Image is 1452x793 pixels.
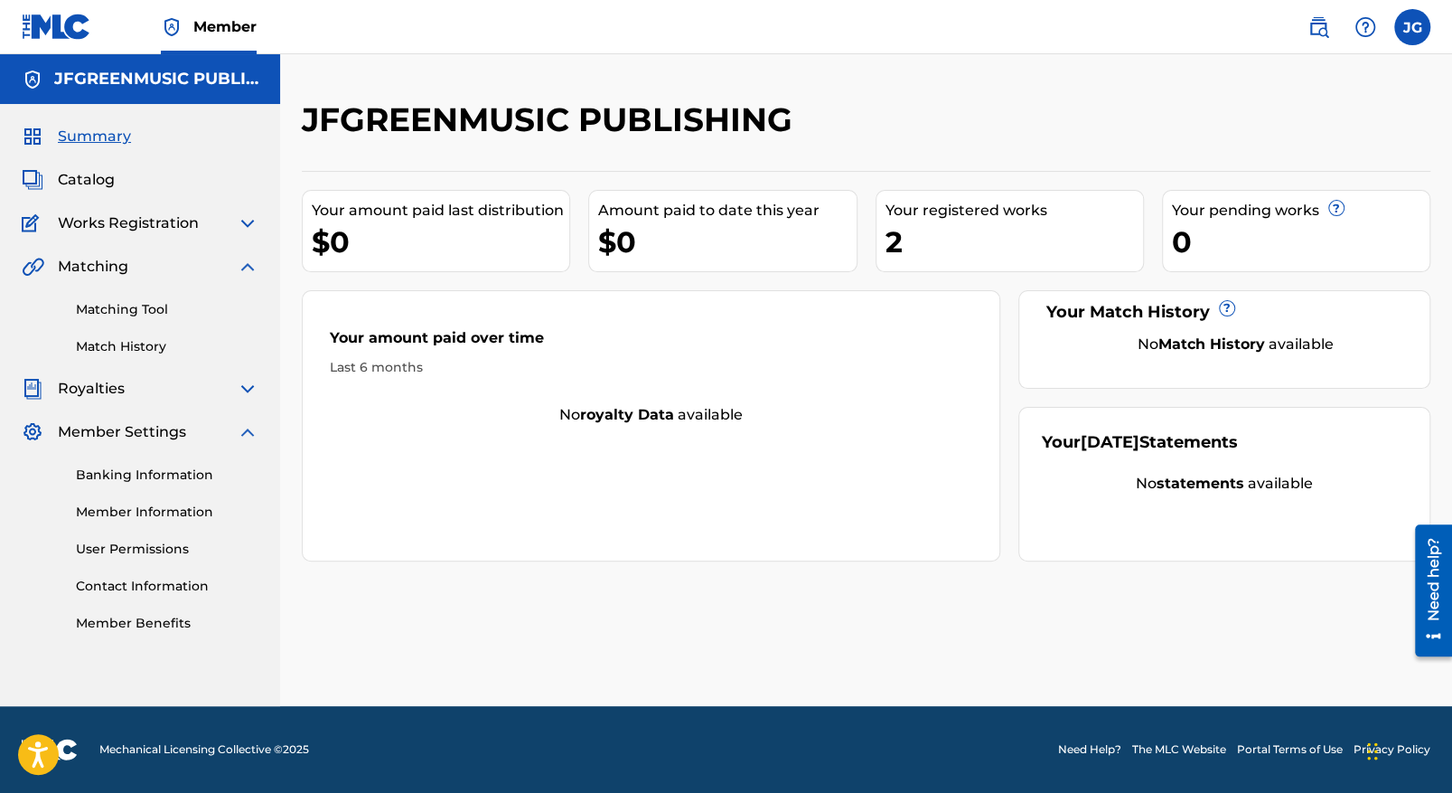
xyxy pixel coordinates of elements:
[312,200,569,222] div: Your amount paid last distribution
[302,99,801,140] h2: JFGREENMUSIC PUBLISHING
[1042,473,1407,495] div: No available
[22,421,43,443] img: Member Settings
[312,222,569,262] div: $0
[22,212,45,234] img: Works Registration
[330,358,972,377] div: Last 6 months
[58,169,115,191] span: Catalog
[22,169,115,191] a: CatalogCatalog
[237,212,258,234] img: expand
[193,16,257,37] span: Member
[303,404,999,426] div: No available
[1329,201,1344,215] span: ?
[99,741,309,758] span: Mechanical Licensing Collective © 2025
[885,222,1143,262] div: 2
[237,256,258,278] img: expand
[76,466,258,485] a: Banking Information
[22,169,43,191] img: Catalog
[1237,741,1343,758] a: Portal Terms of Use
[22,256,44,278] img: Matching
[330,327,972,358] div: Your amount paid over time
[22,69,43,90] img: Accounts
[1394,9,1430,45] div: User Menu
[58,256,128,278] span: Matching
[54,69,258,90] h5: JFGREENMUSIC PUBLISHING
[885,200,1143,222] div: Your registered works
[1058,741,1121,758] a: Need Help?
[1367,724,1378,779] div: Drag
[598,222,856,262] div: $0
[1354,16,1376,38] img: help
[76,300,258,319] a: Matching Tool
[22,14,91,40] img: MLC Logo
[1158,335,1265,353] strong: Match History
[1307,16,1329,38] img: search
[76,337,258,356] a: Match History
[237,421,258,443] img: expand
[598,200,856,222] div: Amount paid to date this year
[22,739,78,760] img: logo
[58,212,199,234] span: Works Registration
[1401,517,1452,663] iframe: Resource Center
[76,577,258,596] a: Contact Information
[1220,301,1234,316] span: ?
[161,16,183,38] img: Top Rightsholder
[1172,200,1429,222] div: Your pending works
[22,126,131,147] a: SummarySummary
[22,378,43,400] img: Royalties
[1300,9,1336,45] a: Public Search
[22,126,43,147] img: Summary
[1347,9,1383,45] div: Help
[1157,475,1244,492] strong: statements
[237,378,258,400] img: expand
[1172,222,1429,262] div: 0
[76,503,258,522] a: Member Information
[58,378,125,400] span: Royalties
[58,126,131,147] span: Summary
[76,540,258,559] a: User Permissions
[76,614,258,633] a: Member Benefits
[1064,334,1407,355] div: No available
[1362,706,1452,793] iframe: Chat Widget
[580,406,674,423] strong: royalty data
[1132,741,1226,758] a: The MLC Website
[58,421,186,443] span: Member Settings
[1081,432,1139,452] span: [DATE]
[1042,300,1407,325] div: Your Match History
[1354,741,1430,758] a: Privacy Policy
[1042,430,1238,455] div: Your Statements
